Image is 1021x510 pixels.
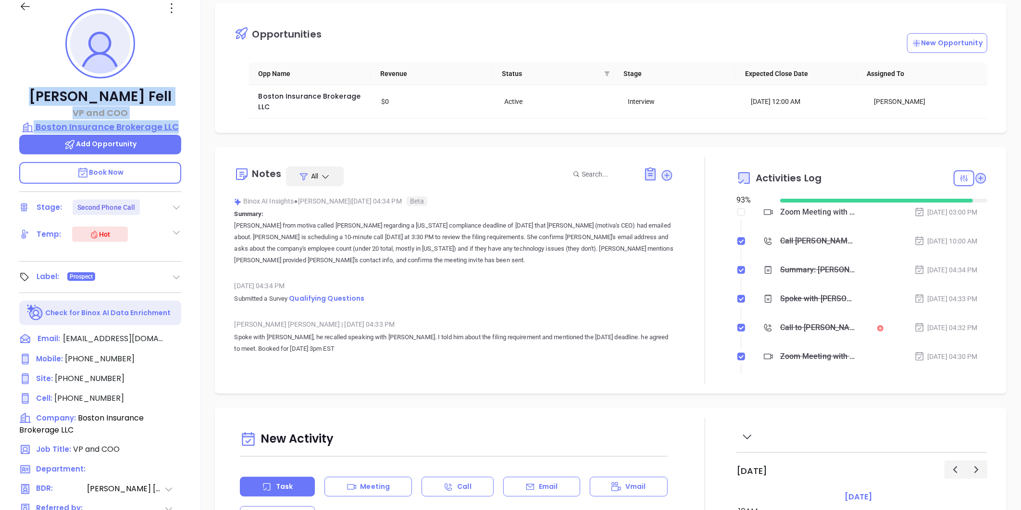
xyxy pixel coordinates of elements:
div: Stage: [37,200,62,215]
div: Call to [PERSON_NAME] [780,320,857,335]
div: Notes [252,169,281,178]
div: Label: [37,269,60,284]
div: [DATE] 04:33 PM [914,293,978,304]
p: New Opportunity [912,38,983,48]
span: All [311,171,318,181]
div: Call [PERSON_NAME] to follow up [780,234,857,248]
div: Second Phone Call [77,200,136,215]
div: Summary: [PERSON_NAME] from motiva called [PERSON_NAME] regarding a [US_STATE] compliance deadlin... [780,263,857,277]
span: Status [502,68,600,79]
div: New Activity [240,427,668,452]
div: Active [505,96,614,107]
p: VP and COO [19,106,181,119]
span: filter [602,66,612,81]
span: Prospect [70,271,93,282]
span: Qualifying Questions [289,293,364,303]
span: VP and COO [73,444,120,455]
a: Boston Insurance Brokerage LLC [19,120,181,134]
a: [DATE] [843,490,874,504]
span: | [341,320,343,328]
img: profile-user [70,13,130,74]
p: Call [457,482,471,492]
th: Expected Close Date [735,63,857,85]
p: [PERSON_NAME] from motiva called [PERSON_NAME] regarding a [US_STATE] compliance deadline of [DAT... [234,220,673,266]
div: [DATE] 04:34 PM [914,265,978,275]
span: ● [294,197,298,205]
p: Submitted a Survey [234,293,673,305]
div: [DATE] 04:30 PM [914,351,978,362]
th: Opp Name [249,63,370,85]
div: [DATE] 03:00 PM [914,207,978,217]
p: Task [276,482,293,492]
b: Summary: [234,210,263,217]
span: Boston Insurance Brokerage LLC [19,412,144,435]
div: Opportunities [252,29,321,39]
div: [DATE] 10:00 AM [914,236,978,246]
button: Previous day [945,460,966,478]
span: Job Title: [36,444,71,454]
span: Beta [407,196,427,206]
div: Interview [628,96,737,107]
div: Zoom Meeting with [PERSON_NAME] [780,349,857,364]
th: Stage [614,63,735,85]
div: Zoom Meeting with [PERSON_NAME] [780,205,857,219]
span: [PERSON_NAME] [PERSON_NAME] [87,483,164,495]
div: Temp: [37,227,62,242]
p: Vmail [625,482,646,492]
span: Department: [36,464,86,474]
div: [PERSON_NAME] [PERSON_NAME] [DATE] 04:33 PM [234,317,673,331]
th: Revenue [371,63,492,85]
div: $0 [382,96,491,107]
div: 93 % [736,194,769,206]
span: Cell : [36,393,52,403]
div: [PERSON_NAME] [874,96,984,107]
div: [DATE] 04:34 PM [234,279,673,293]
input: Search... [582,169,633,179]
span: Company: [36,413,76,423]
span: [PHONE_NUMBER] [55,373,125,384]
div: Hot [89,229,110,240]
span: [PHONE_NUMBER] [65,353,135,364]
img: Ai-Enrich-DaqCidB-.svg [27,305,44,321]
span: Activities Log [756,173,822,183]
div: [DATE] 12:00 AM [751,96,860,107]
img: svg%3e [234,198,241,205]
div: Binox AI Insights [PERSON_NAME] | [DATE] 04:34 PM [234,194,673,208]
p: Spoke with [PERSON_NAME], he recalled speaking with [PERSON_NAME]. I told him about the filing re... [234,331,673,355]
span: BDR: [36,483,86,495]
p: [PERSON_NAME] Fell [19,88,181,105]
span: Email: [37,333,60,345]
span: Add Opportunity [64,139,137,149]
a: Boston Insurance Brokerage LLC [258,91,362,112]
span: [EMAIL_ADDRESS][DOMAIN_NAME] [63,333,164,344]
p: Meeting [360,482,390,492]
span: [PHONE_NUMBER] [54,393,124,404]
div: [DATE] 04:32 PM [914,322,978,333]
span: Site : [36,373,53,383]
p: Check for Binox AI Data Enrichment [45,308,171,318]
div: Spoke with [PERSON_NAME], he recalled speaking with [PERSON_NAME]. I told him about the filing re... [780,292,857,306]
p: Email [539,482,558,492]
h2: [DATE] [736,466,767,476]
span: Book Now [77,167,124,177]
span: filter [604,71,610,76]
span: Mobile : [36,354,63,364]
button: Next day [966,460,987,478]
th: Assigned To [858,63,979,85]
